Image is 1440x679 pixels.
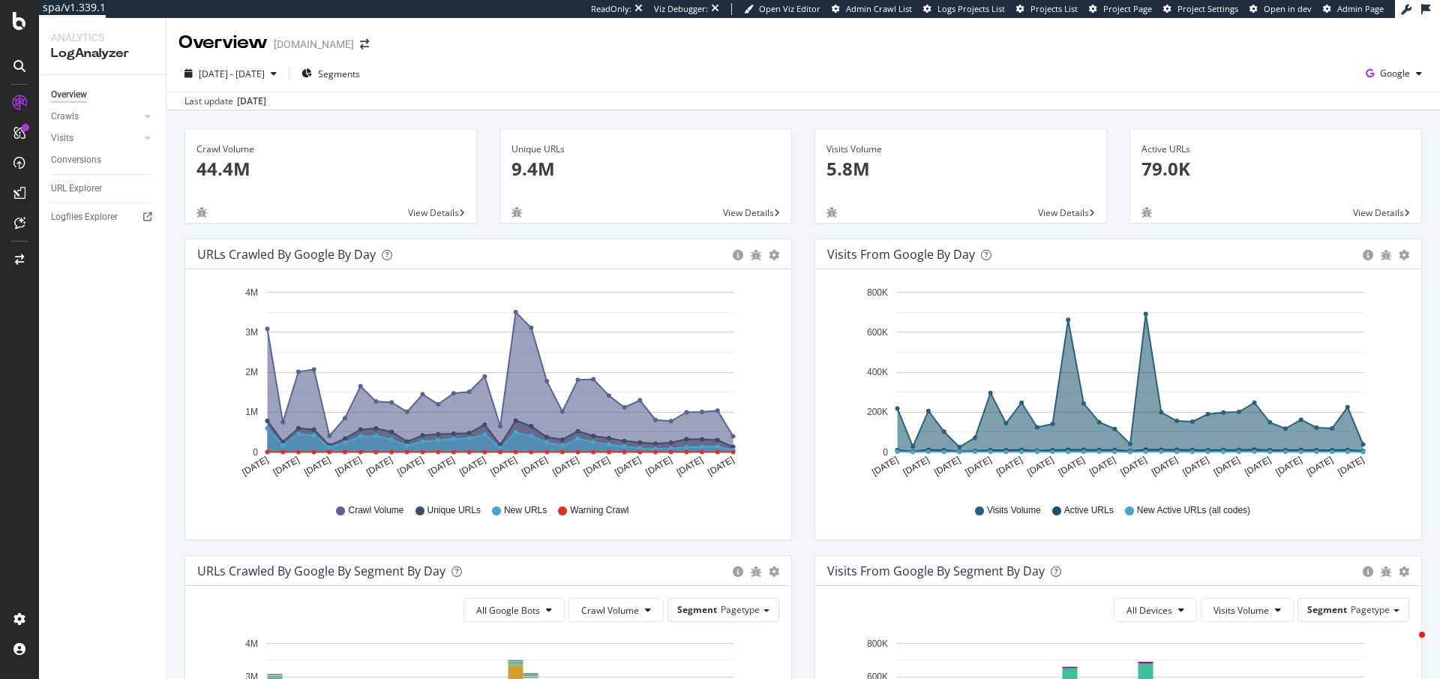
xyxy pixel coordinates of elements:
[1381,250,1391,260] div: bug
[245,638,258,649] text: 4M
[1389,628,1425,664] iframe: Intercom live chat
[1177,3,1238,14] span: Project Settings
[51,109,79,125] div: Crawls
[511,207,522,218] div: bug
[581,604,639,617] span: Crawl Volume
[677,603,717,616] span: Segment
[240,455,270,478] text: [DATE]
[994,455,1024,478] text: [DATE]
[1337,3,1384,14] span: Admin Page
[1089,3,1152,15] a: Project Page
[184,95,266,108] div: Last update
[237,95,266,108] div: [DATE]
[1381,566,1391,577] div: bug
[504,504,547,517] span: New URLs
[1274,455,1304,478] text: [DATE]
[1030,3,1078,14] span: Projects List
[271,455,301,478] text: [DATE]
[302,455,332,478] text: [DATE]
[197,247,376,262] div: URLs Crawled by Google by day
[196,156,465,182] p: 44.4M
[1137,504,1250,517] span: New Active URLs (all codes)
[395,455,425,478] text: [DATE]
[178,30,268,56] div: Overview
[987,504,1041,517] span: Visits Volume
[245,287,258,298] text: 4M
[1351,603,1390,616] span: Pagetype
[51,181,155,197] a: URL Explorer
[51,181,102,197] div: URL Explorer
[1025,455,1055,478] text: [DATE]
[51,87,155,103] a: Overview
[568,598,664,622] button: Crawl Volume
[733,250,743,260] div: circle-info
[827,247,975,262] div: Visits from Google by day
[827,281,1410,490] div: A chart.
[1057,455,1087,478] text: [DATE]
[511,143,780,156] div: Unique URLs
[1119,455,1149,478] text: [DATE]
[364,455,394,478] text: [DATE]
[867,638,888,649] text: 800K
[1380,67,1410,80] span: Google
[1126,604,1172,617] span: All Devices
[1141,156,1410,182] p: 79.0K
[591,3,631,15] div: ReadOnly:
[51,209,155,225] a: Logfiles Explorer
[751,250,761,260] div: bug
[196,207,207,218] div: bug
[196,143,465,156] div: Crawl Volume
[1201,598,1294,622] button: Visits Volume
[1087,455,1117,478] text: [DATE]
[1243,455,1273,478] text: [DATE]
[867,367,888,377] text: 400K
[1016,3,1078,15] a: Projects List
[832,3,912,15] a: Admin Crawl List
[253,447,258,458] text: 0
[1212,455,1242,478] text: [DATE]
[1038,206,1089,219] span: View Details
[827,563,1045,578] div: Visits from Google By Segment By Day
[408,206,459,219] span: View Details
[51,87,87,103] div: Overview
[867,407,888,418] text: 200K
[1307,603,1347,616] span: Segment
[867,327,888,338] text: 600K
[1180,455,1210,478] text: [DATE]
[274,37,354,52] div: [DOMAIN_NAME]
[51,209,118,225] div: Logfiles Explorer
[826,143,1095,156] div: Visits Volume
[923,3,1005,15] a: Logs Projects List
[744,3,820,15] a: Open Viz Editor
[1353,206,1404,219] span: View Details
[550,455,580,478] text: [DATE]
[245,407,258,418] text: 1M
[245,367,258,377] text: 2M
[1114,598,1197,622] button: All Devices
[870,455,900,478] text: [DATE]
[318,68,360,80] span: Segments
[613,455,643,478] text: [DATE]
[675,455,705,478] text: [DATE]
[489,455,519,478] text: [DATE]
[51,30,154,45] div: Analytics
[644,455,674,478] text: [DATE]
[197,563,445,578] div: URLs Crawled by Google By Segment By Day
[1305,455,1335,478] text: [DATE]
[751,566,761,577] div: bug
[51,45,154,62] div: LogAnalyzer
[1064,504,1114,517] span: Active URLs
[245,327,258,338] text: 3M
[570,504,628,517] span: Warning Crawl
[723,206,774,219] span: View Details
[197,281,780,490] svg: A chart.
[427,504,481,517] span: Unique URLs
[759,3,820,14] span: Open Viz Editor
[826,156,1095,182] p: 5.8M
[1249,3,1312,15] a: Open in dev
[932,455,962,478] text: [DATE]
[511,156,780,182] p: 9.4M
[964,455,994,478] text: [DATE]
[51,152,101,168] div: Conversions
